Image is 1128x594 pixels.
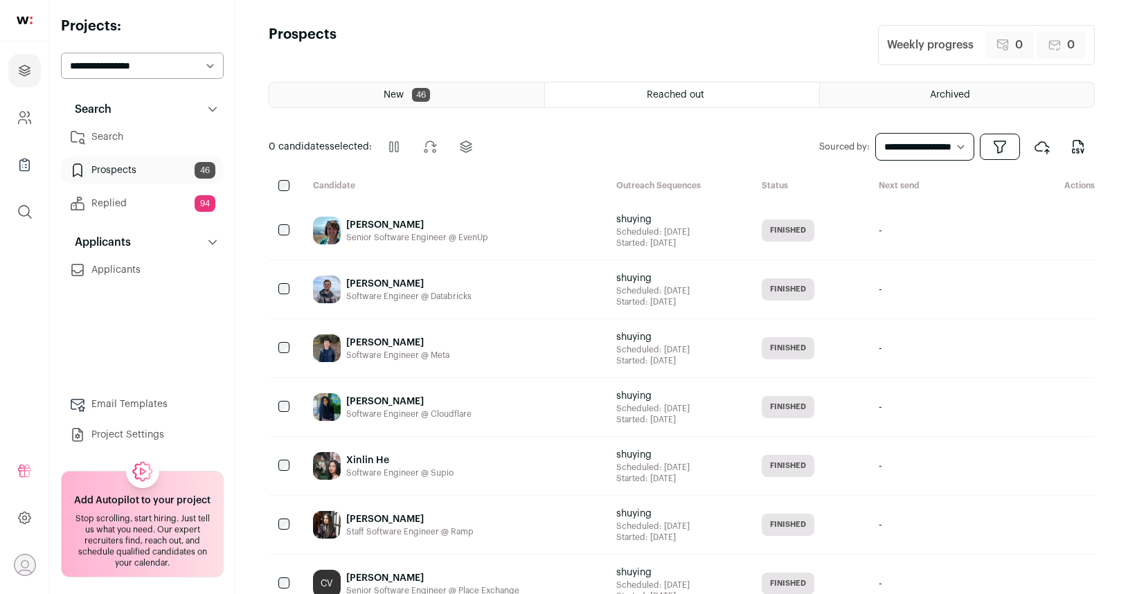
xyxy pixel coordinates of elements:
[346,453,454,467] div: Xinlin He
[616,532,690,543] div: Started: [DATE]
[647,90,704,100] span: Reached out
[195,195,215,212] span: 94
[61,17,224,36] h2: Projects:
[14,554,36,576] button: Open dropdown
[269,25,337,65] h1: Prospects
[605,180,751,193] div: Outreach Sequences
[879,341,882,355] span: -
[61,156,224,184] a: Prospects46
[751,180,868,193] div: Status
[8,101,41,134] a: Company and ATS Settings
[616,507,690,521] div: shuying
[8,148,41,181] a: Company Lists
[313,334,341,362] img: 8c3e08a971f3f1572e73efc0e106a88f87dbf99489b7c469d12677aa5e508dc8
[302,180,605,193] div: Candidate
[346,232,488,243] div: Senior Software Engineer @ EvenUp
[616,355,690,366] div: Started: [DATE]
[879,459,882,473] span: -
[195,162,215,179] span: 46
[762,278,814,300] span: Finished
[269,82,544,107] a: New 46
[70,513,215,568] div: Stop scrolling, start hiring. Just tell us what you need. Our expert recruiters find, reach out, ...
[1017,180,1095,193] div: Actions
[616,473,690,484] div: Started: [DATE]
[762,396,814,418] span: Finished
[313,393,341,421] img: b6cd3a24ebb6ed8934ded5bf425a0c8a197efd8838c754943564b8a17eaa1a5c.jpg
[879,518,882,532] span: -
[346,291,472,302] div: Software Engineer @ Databricks
[868,180,1018,193] div: Next send
[616,389,690,403] div: shuying
[61,190,224,217] a: Replied94
[74,494,211,507] h2: Add Autopilot to your project
[616,226,690,237] div: Scheduled: [DATE]
[61,96,224,123] button: Search
[930,90,970,100] span: Archived
[61,390,224,418] a: Email Templates
[616,330,690,344] div: shuying
[313,452,341,480] img: 603bb5f7026e2ca8eb3789a9a4d63b47f8d26a5ff71c621e6daa630918abf165.jpg
[346,467,454,478] div: Software Engineer @ Supio
[1062,130,1095,163] button: Export to CSV
[762,219,814,242] span: Finished
[762,337,814,359] span: Finished
[313,217,341,244] img: 215e0765b45574f6b92ea52912de0b9dab761dda2ff8fe08cb4c7f16eedd219a
[879,400,882,414] span: -
[819,141,870,152] label: Sourced by:
[616,414,690,425] div: Started: [DATE]
[313,276,341,303] img: 45ecb06693ef5f0a9a2e71e5a2feee1d3680f5b26c519a9b1b9673e3ec96bbb3
[616,213,690,226] div: shuying
[616,296,690,307] div: Started: [DATE]
[61,228,224,256] button: Applicants
[346,571,519,585] div: [PERSON_NAME]
[616,403,690,414] div: Scheduled: [DATE]
[616,566,690,579] div: shuying
[887,37,974,53] div: Weekly progress
[66,101,111,118] p: Search
[269,142,330,152] span: 0 candidates
[616,521,690,532] div: Scheduled: [DATE]
[879,282,882,296] span: -
[762,514,814,536] span: Finished
[346,218,488,232] div: [PERSON_NAME]
[61,471,224,577] a: Add Autopilot to your project Stop scrolling, start hiring. Just tell us what you need. Our exper...
[269,140,372,154] span: selected:
[616,579,690,591] div: Scheduled: [DATE]
[762,455,814,477] span: Finished
[616,285,690,296] div: Scheduled: [DATE]
[377,130,411,163] button: Pause outreach
[61,256,224,284] a: Applicants
[8,54,41,87] a: Projects
[616,462,690,473] div: Scheduled: [DATE]
[346,512,474,526] div: [PERSON_NAME]
[313,511,341,539] img: e9c01556ea18c5c73b0426fc55f4ebefdd7a0a7c3e3c9836cc1e0af47231d907
[61,123,224,151] a: Search
[412,88,430,102] span: 46
[17,17,33,24] img: wellfound-shorthand-0d5821cbd27db2630d0214b213865d53afaa358527fdda9d0ea32b1df1b89c2c.svg
[346,350,449,361] div: Software Engineer @ Meta
[66,234,131,251] p: Applicants
[616,271,690,285] div: shuying
[346,395,472,408] div: [PERSON_NAME]
[346,277,472,291] div: [PERSON_NAME]
[61,421,224,449] a: Project Settings
[879,224,882,237] span: -
[820,82,1094,107] a: Archived
[879,577,882,591] span: -
[616,448,690,462] div: shuying
[1067,37,1075,53] span: 0
[346,526,474,537] div: Staff Software Engineer @ Ramp
[384,90,404,100] span: New
[616,237,690,249] div: Started: [DATE]
[980,134,1020,160] button: Open dropdown
[616,344,690,355] div: Scheduled: [DATE]
[1026,130,1059,163] button: Export to ATS
[346,336,449,350] div: [PERSON_NAME]
[1015,37,1023,53] span: 0
[346,408,472,420] div: Software Engineer @ Cloudflare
